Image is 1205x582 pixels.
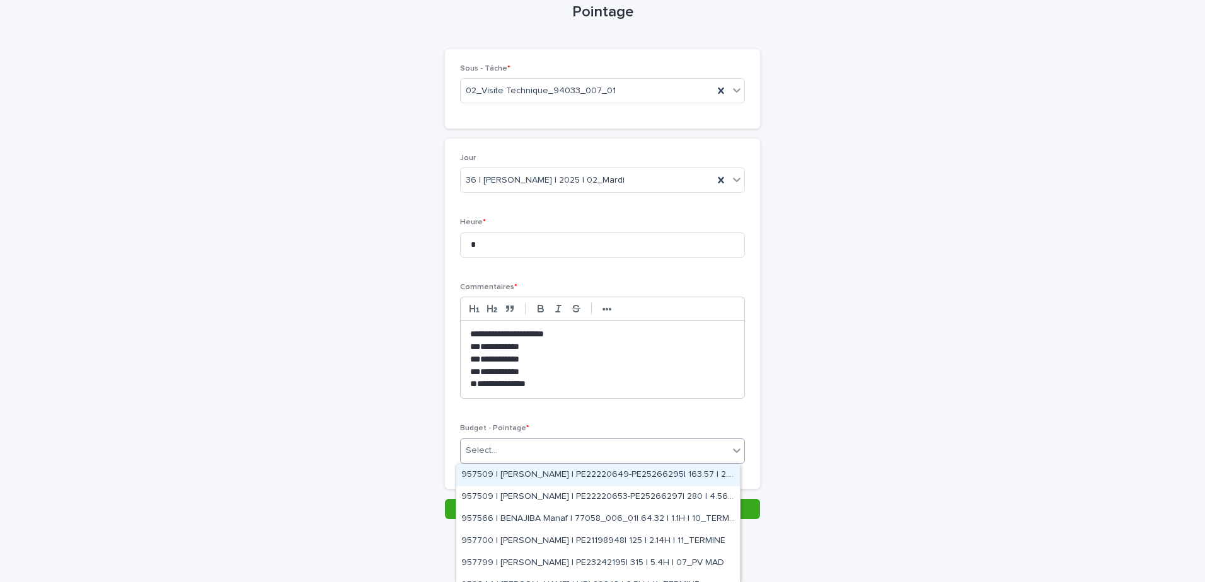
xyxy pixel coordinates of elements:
span: Sous - Tâche [460,65,510,72]
span: Heure [460,219,486,226]
div: 957509 | BELHAJ Mohamed_Habib | PE22220649-PE25266295| 163.57 | 2.66H | 02_APD [456,464,740,486]
span: Budget - Pointage [460,425,529,432]
div: 957799 | MONIN Vincent | PE23242195| 315 | 5.4H | 07_PV MAD [456,552,740,574]
div: 957509 | BELHAJ Mohamed_Habib | PE22220653-PE25266297| 280 | 4.56H | 07_PV MAD [456,486,740,508]
span: 02_Visite Technique_94033_007_01 [466,84,616,98]
button: ••• [598,301,616,316]
span: 36 | [PERSON_NAME] | 2025 | 02_Mardi [466,174,625,187]
div: 957700 | MONIN Vincent | PE21198948| 125 | 2.14H | 11_TERMINE [456,530,740,552]
span: Jour [460,154,476,162]
div: 957566 | BENAJIBA Manaf | 77058_006_01| 64.32 | 1.1H | 10_TERMINE [456,508,740,530]
h1: Pointage [445,3,760,21]
span: Commentaires [460,283,517,291]
div: Select... [466,444,497,457]
strong: ••• [602,304,612,314]
button: Save [445,499,760,519]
